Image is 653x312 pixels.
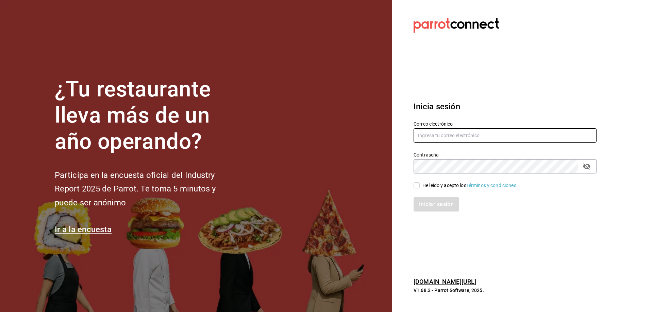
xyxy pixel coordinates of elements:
[414,100,597,113] h3: Inicia sesión
[466,183,518,188] a: Términos y condiciones.
[414,287,597,294] p: V1.68.3 - Parrot Software, 2025.
[414,128,597,143] input: Ingresa tu correo electrónico
[55,168,238,210] h2: Participa en la encuesta oficial del Industry Report 2025 de Parrot. Te toma 5 minutos y puede se...
[55,76,238,154] h1: ¿Tu restaurante lleva más de un año operando?
[414,122,597,126] label: Correo electrónico
[422,182,518,189] div: He leído y acepto los
[414,278,476,285] a: [DOMAIN_NAME][URL]
[414,152,597,157] label: Contraseña
[581,161,592,172] button: passwordField
[55,225,112,234] a: Ir a la encuesta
